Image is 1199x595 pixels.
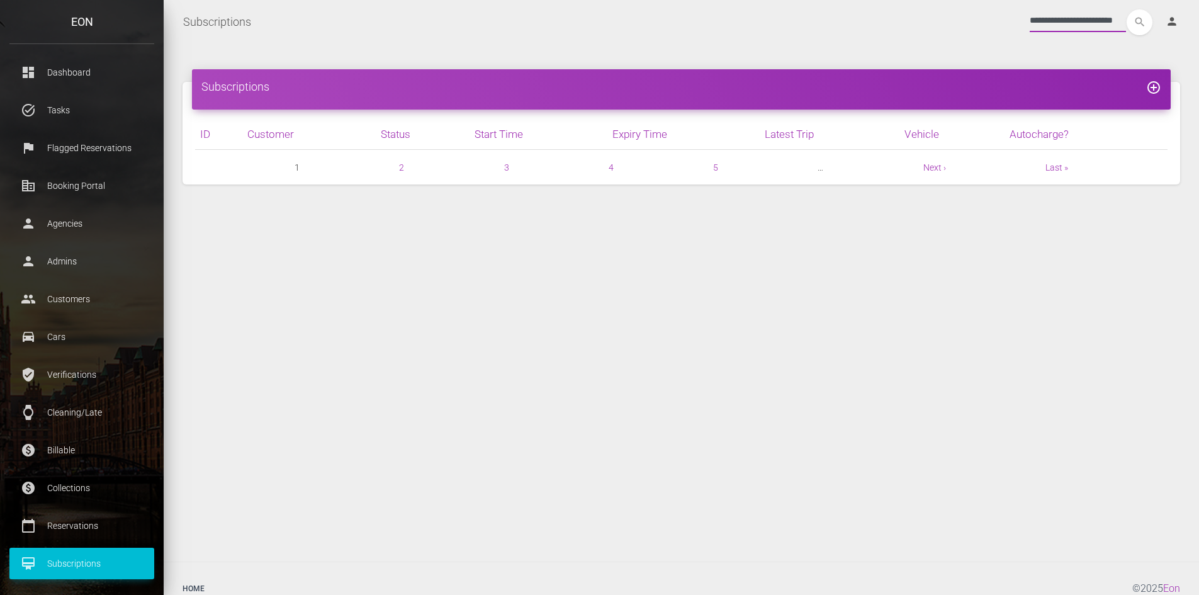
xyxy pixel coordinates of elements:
[399,162,404,173] a: 2
[19,252,145,271] p: Admins
[19,327,145,346] p: Cars
[9,434,154,466] a: paid Billable
[504,162,509,173] a: 3
[19,365,145,384] p: Verifications
[9,94,154,126] a: task_alt Tasks
[1045,162,1068,173] a: Last »
[19,176,145,195] p: Booking Portal
[1146,80,1161,95] i: add_circle_outline
[242,119,376,150] th: Customer
[9,246,154,277] a: person Admins
[19,290,145,309] p: Customers
[9,397,154,428] a: watch Cleaning/Late
[376,119,469,150] th: Status
[609,162,614,173] a: 4
[1005,119,1168,150] th: Autocharge?
[9,359,154,390] a: verified_user Verifications
[9,321,154,353] a: drive_eta Cars
[9,132,154,164] a: flag Flagged Reservations
[19,63,145,82] p: Dashboard
[470,119,607,150] th: Start Time
[1156,9,1190,35] a: person
[201,79,1161,94] h4: Subscriptions
[9,170,154,201] a: corporate_fare Booking Portal
[19,516,145,535] p: Reservations
[19,101,145,120] p: Tasks
[195,119,242,150] th: ID
[19,403,145,422] p: Cleaning/Late
[9,57,154,88] a: dashboard Dashboard
[19,479,145,497] p: Collections
[899,119,1005,150] th: Vehicle
[713,162,718,173] a: 5
[9,472,154,504] a: paid Collections
[19,441,145,460] p: Billable
[1127,9,1152,35] button: search
[607,119,760,150] th: Expiry Time
[19,139,145,157] p: Flagged Reservations
[760,119,899,150] th: Latest Trip
[1166,15,1178,28] i: person
[818,160,823,175] span: …
[19,554,145,573] p: Subscriptions
[923,162,946,173] a: Next ›
[1146,80,1161,93] a: add_circle_outline
[183,6,251,38] a: Subscriptions
[1163,582,1180,594] a: Eon
[9,283,154,315] a: people Customers
[195,160,1168,175] nav: pager
[9,208,154,239] a: person Agencies
[9,510,154,541] a: calendar_today Reservations
[295,160,300,175] span: 1
[9,548,154,579] a: card_membership Subscriptions
[19,214,145,233] p: Agencies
